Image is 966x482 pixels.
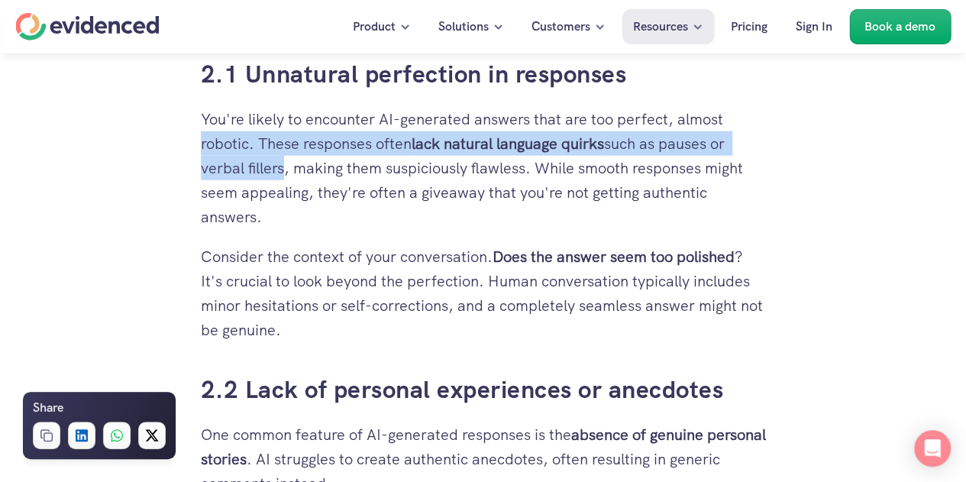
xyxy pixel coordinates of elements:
[849,9,951,44] a: Book a demo
[201,107,766,229] p: You're likely to encounter AI-generated answers that are too perfect, almost robotic. These respo...
[201,244,766,342] p: Consider the context of your conversation. ? It's crucial to look beyond the perfection. Human co...
[796,17,832,37] p: Sign In
[784,9,844,44] a: Sign In
[531,17,590,37] p: Customers
[731,17,767,37] p: Pricing
[33,398,63,418] h6: Share
[914,430,951,467] div: Open Intercom Messenger
[493,247,735,267] strong: Does the answer seem too polished
[719,9,779,44] a: Pricing
[864,17,935,37] p: Book a demo
[438,17,489,37] p: Solutions
[633,17,688,37] p: Resources
[15,13,159,40] a: Home
[412,134,604,154] strong: lack natural language quirks
[201,425,770,469] strong: absence of genuine personal stories
[201,374,724,406] a: 2.2 Lack of personal experiences or anecdotes
[353,17,396,37] p: Product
